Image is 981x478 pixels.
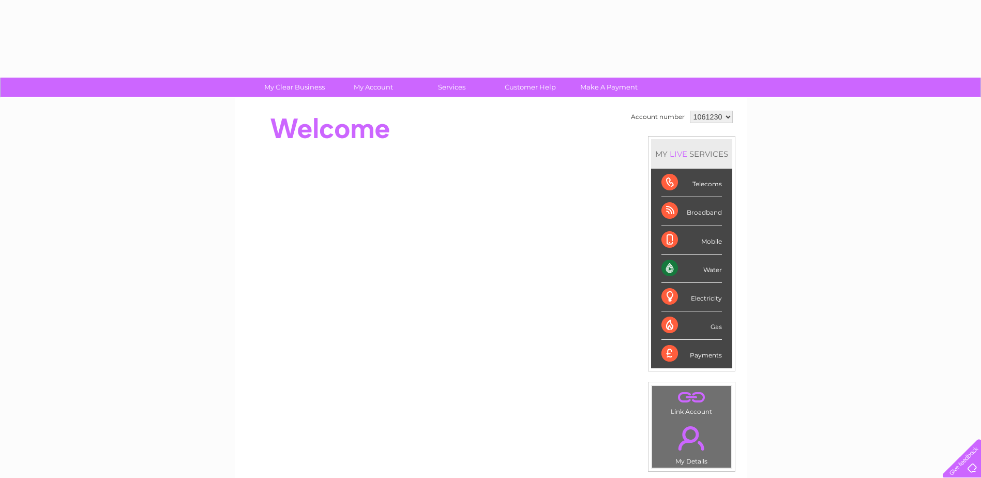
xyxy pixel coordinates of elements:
[668,149,689,159] div: LIVE
[651,139,732,169] div: MY SERVICES
[661,283,722,311] div: Electricity
[661,311,722,340] div: Gas
[566,78,652,97] a: Make A Payment
[628,108,687,126] td: Account number
[661,226,722,255] div: Mobile
[488,78,573,97] a: Customer Help
[330,78,416,97] a: My Account
[252,78,337,97] a: My Clear Business
[655,389,729,407] a: .
[652,385,732,418] td: Link Account
[661,169,722,197] div: Telecoms
[409,78,494,97] a: Services
[661,255,722,283] div: Water
[655,420,729,456] a: .
[661,197,722,226] div: Broadband
[661,340,722,368] div: Payments
[652,417,732,468] td: My Details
